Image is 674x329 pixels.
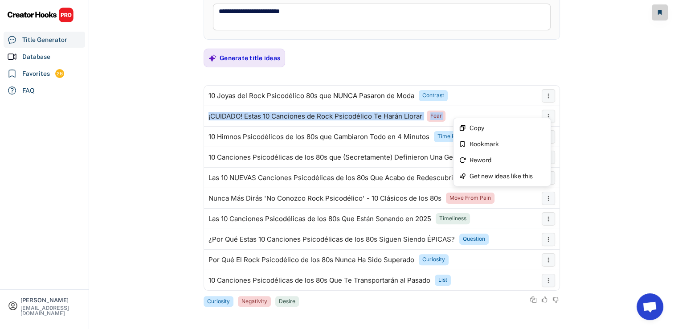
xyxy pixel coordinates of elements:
div: Reword [470,157,545,163]
a: Chat abierto [637,293,663,320]
div: FAQ [22,86,35,95]
div: Generate title ideas [220,54,280,62]
div: Nunca Más Dirás 'No Conozco Rock Psicodélico' - 10 Clásicos de los 80s [208,195,441,202]
div: Desire [279,298,295,305]
div: Las 10 NUEVAS Canciones Psicodélicas de los 80s Que Acabo de Redescubrir [208,174,456,181]
div: Curiosity [422,256,445,263]
div: 10 Canciones Psicodélicas de los 80s que (Secretamente) Definieron Una Generación [208,154,481,161]
div: Database [22,52,50,62]
div: Favorites [22,69,50,78]
div: ¿Por Qué Estas 10 Canciones Psicodélicas de los 80s Siguen Siendo ÉPICAS? [208,236,455,243]
div: Copy [470,125,545,131]
div: Get new ideas like this [470,173,545,179]
div: Bookmark [470,141,545,147]
div: 10 Himnos Psicodélicos de los 80s que Cambiaron Todo en 4 Minutos [208,133,429,140]
div: Por Qué El Rock Psicodélico de los 80s Nunca Ha Sido Superado [208,256,414,263]
div: List [438,276,447,284]
div: Negativity [241,298,267,305]
div: [EMAIL_ADDRESS][DOMAIN_NAME] [20,305,81,316]
div: 10 Canciones Psicodélicas de los 80s Que Te Transportarán al Pasado [208,277,430,284]
div: Move From Pain [449,194,491,202]
img: CHPRO%20Logo.svg [7,7,74,23]
div: ¡CUIDADO! Estas 10 Canciones de Rock Psicodélico Te Harán Llorar [208,113,422,120]
div: [PERSON_NAME] [20,297,81,303]
div: Contrast [422,92,444,99]
div: Time Frame [437,133,468,140]
div: Curiosity [207,298,230,305]
div: 26 [55,70,64,78]
div: Title Generator [22,35,67,45]
div: Las 10 Canciones Psicodélicas de los 80s Que Están Sonando en 2025 [208,215,431,222]
div: 10 Joyas del Rock Psicodélico 80s que NUNCA Pasaron de Moda [208,92,414,99]
div: Question [463,235,485,243]
div: Fear [430,112,442,120]
div: Timeliness [439,215,466,222]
